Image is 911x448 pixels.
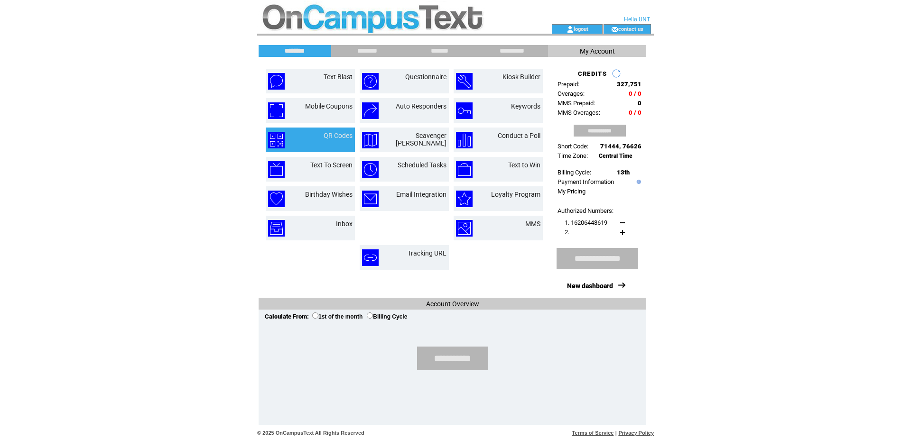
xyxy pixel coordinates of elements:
[525,220,540,228] a: MMS
[456,132,473,148] img: conduct-a-poll.png
[362,73,379,90] img: questionnaire.png
[362,161,379,178] img: scheduled-tasks.png
[498,132,540,139] a: Conduct a Poll
[558,152,588,159] span: Time Zone:
[268,73,285,90] img: text-blast.png
[558,90,585,97] span: Overages:
[257,430,364,436] span: © 2025 OnCampusText All Rights Reserved
[367,313,407,320] label: Billing Cycle
[558,188,586,195] a: My Pricing
[396,132,446,147] a: Scavenger [PERSON_NAME]
[268,102,285,119] img: mobile-coupons.png
[362,249,379,266] img: tracking-url.png
[617,81,641,88] span: 327,751
[634,180,641,184] img: help.gif
[565,219,607,226] span: 1. 16206448619
[324,132,353,139] a: QR Codes
[578,70,607,77] span: CREDITS
[456,191,473,207] img: loyalty-program.png
[558,81,579,88] span: Prepaid:
[312,313,363,320] label: 1st of the month
[491,191,540,198] a: Loyalty Program
[629,90,641,97] span: 0 / 0
[426,300,479,308] span: Account Overview
[408,249,446,257] a: Tracking URL
[567,282,613,290] a: New dashboard
[362,191,379,207] img: email-integration.png
[310,161,353,169] a: Text To Screen
[572,430,614,436] a: Terms of Service
[398,161,446,169] a: Scheduled Tasks
[599,153,632,159] span: Central Time
[558,178,614,185] a: Payment Information
[268,191,285,207] img: birthday-wishes.png
[324,73,353,81] a: Text Blast
[624,16,650,23] span: Hello UNT
[615,430,617,436] span: |
[558,169,591,176] span: Billing Cycle:
[362,102,379,119] img: auto-responders.png
[502,73,540,81] a: Kiosk Builder
[567,26,574,33] img: account_icon.gif
[580,47,615,55] span: My Account
[268,220,285,237] img: inbox.png
[305,102,353,110] a: Mobile Coupons
[405,73,446,81] a: Questionnaire
[558,100,595,107] span: MMS Prepaid:
[558,207,614,214] span: Authorized Numbers:
[268,132,285,148] img: qr-codes.png
[456,102,473,119] img: keywords.png
[558,109,600,116] span: MMS Overages:
[312,312,318,319] input: 1st of the month
[456,220,473,237] img: mms.png
[396,102,446,110] a: Auto Responders
[511,102,540,110] a: Keywords
[558,143,588,150] span: Short Code:
[367,312,373,319] input: Billing Cycle
[265,313,309,320] span: Calculate From:
[611,26,618,33] img: contact_us_icon.gif
[396,191,446,198] a: Email Integration
[268,161,285,178] img: text-to-screen.png
[336,220,353,228] a: Inbox
[508,161,540,169] a: Text to Win
[456,161,473,178] img: text-to-win.png
[600,143,641,150] span: 71444, 76626
[574,26,588,32] a: logout
[618,430,654,436] a: Privacy Policy
[629,109,641,116] span: 0 / 0
[456,73,473,90] img: kiosk-builder.png
[565,229,569,236] span: 2.
[638,100,641,107] span: 0
[617,169,630,176] span: 13th
[305,191,353,198] a: Birthday Wishes
[362,132,379,148] img: scavenger-hunt.png
[618,26,643,32] a: contact us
